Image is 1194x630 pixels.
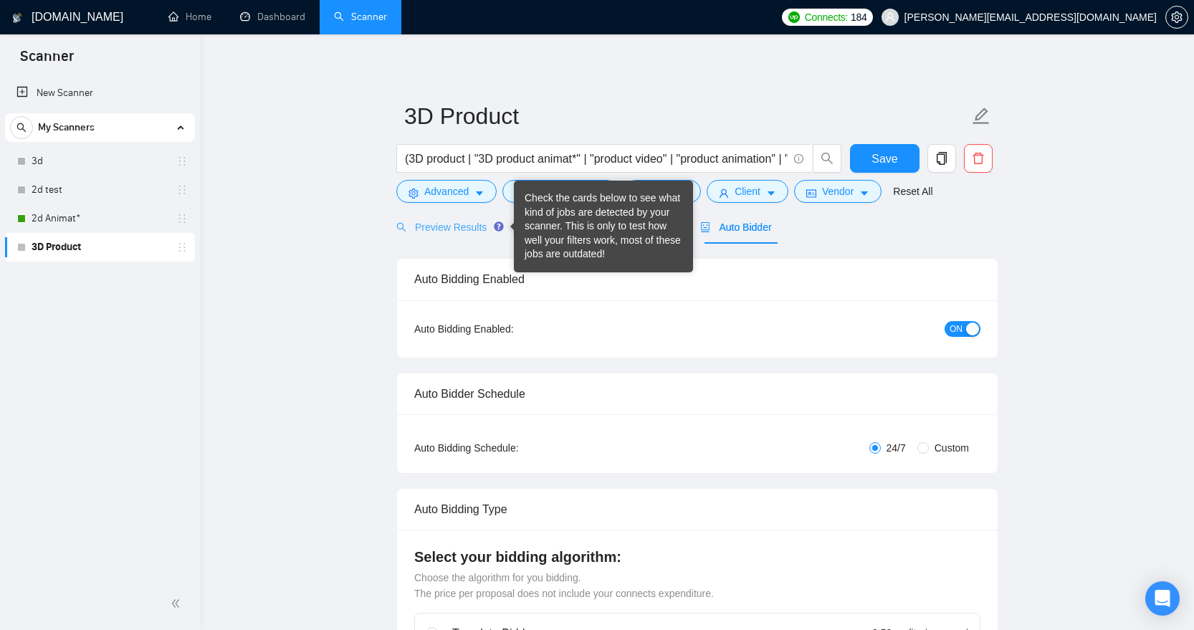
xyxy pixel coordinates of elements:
[806,188,816,199] span: idcard
[794,180,882,203] button: idcardVendorcaret-down
[929,440,975,456] span: Custom
[168,11,211,23] a: homeHome
[11,123,32,133] span: search
[813,152,841,165] span: search
[766,188,776,199] span: caret-down
[1145,581,1180,616] div: Open Intercom Messenger
[871,150,897,168] span: Save
[396,180,497,203] button: settingAdvancedcaret-down
[964,144,993,173] button: delete
[885,12,895,22] span: user
[851,9,866,25] span: 184
[396,221,500,233] span: Preview Results
[881,440,912,456] span: 24/7
[16,79,183,108] a: New Scanner
[972,107,990,125] span: edit
[502,180,618,203] button: barsJob Categorycaret-down
[1165,11,1188,23] a: setting
[12,6,22,29] img: logo
[176,184,188,196] span: holder
[10,116,33,139] button: search
[414,572,714,599] span: Choose the algorithm for you bidding. The price per proposal does not include your connects expen...
[32,176,168,204] a: 2d test
[414,321,603,337] div: Auto Bidding Enabled:
[5,113,195,262] li: My Scanners
[9,46,85,76] span: Scanner
[32,147,168,176] a: 3d
[822,183,854,199] span: Vendor
[893,183,932,199] a: Reset All
[1165,6,1188,29] button: setting
[492,220,505,233] div: Tooltip anchor
[334,11,387,23] a: searchScanner
[474,188,484,199] span: caret-down
[171,596,185,611] span: double-left
[32,233,168,262] a: 3D Product
[176,242,188,253] span: holder
[405,150,788,168] input: Search Freelance Jobs...
[805,9,848,25] span: Connects:
[525,191,682,262] div: Check the cards below to see what kind of jobs are detected by your scanner. This is only to test...
[850,144,920,173] button: Save
[707,180,788,203] button: userClientcaret-down
[965,152,992,165] span: delete
[240,11,305,23] a: dashboardDashboard
[409,188,419,199] span: setting
[396,222,406,232] span: search
[788,11,800,23] img: upwork-logo.png
[414,440,603,456] div: Auto Bidding Schedule:
[927,144,956,173] button: copy
[928,152,955,165] span: copy
[950,321,963,337] span: ON
[5,79,195,108] li: New Scanner
[859,188,869,199] span: caret-down
[424,183,469,199] span: Advanced
[735,183,760,199] span: Client
[414,259,980,300] div: Auto Bidding Enabled
[404,98,969,134] input: Scanner name...
[719,188,729,199] span: user
[414,547,980,567] h4: Select your bidding algorithm:
[414,489,980,530] div: Auto Bidding Type
[700,222,710,232] span: robot
[813,144,841,173] button: search
[794,154,803,163] span: info-circle
[176,156,188,167] span: holder
[414,373,980,414] div: Auto Bidder Schedule
[32,204,168,233] a: 2d Animat*
[1166,11,1188,23] span: setting
[176,213,188,224] span: holder
[700,221,771,233] span: Auto Bidder
[38,113,95,142] span: My Scanners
